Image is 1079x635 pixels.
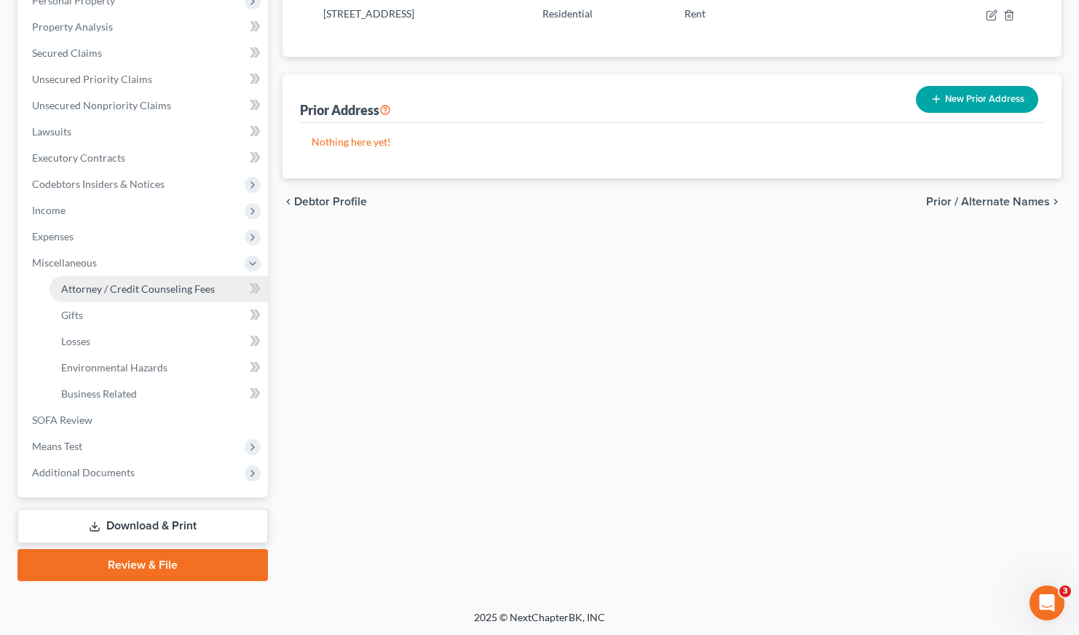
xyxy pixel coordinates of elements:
[1050,196,1062,208] i: chevron_right
[20,40,268,66] a: Secured Claims
[20,14,268,40] a: Property Analysis
[926,196,1062,208] button: Prior / Alternate Names chevron_right
[20,145,268,171] a: Executory Contracts
[32,466,135,478] span: Additional Documents
[20,407,268,433] a: SOFA Review
[32,256,97,269] span: Miscellaneous
[61,387,137,400] span: Business Related
[294,196,367,208] span: Debtor Profile
[17,549,268,581] a: Review & File
[926,196,1050,208] span: Prior / Alternate Names
[32,414,92,426] span: SOFA Review
[61,283,215,295] span: Attorney / Credit Counseling Fees
[20,92,268,119] a: Unsecured Nonpriority Claims
[32,440,82,452] span: Means Test
[282,196,294,208] i: chevron_left
[1029,585,1064,620] iframe: Intercom live chat
[17,509,268,543] a: Download & Print
[32,230,74,242] span: Expenses
[50,328,268,355] a: Losses
[32,20,113,33] span: Property Analysis
[50,381,268,407] a: Business Related
[32,178,165,190] span: Codebtors Insiders & Notices
[32,151,125,164] span: Executory Contracts
[1059,585,1071,597] span: 3
[32,99,171,111] span: Unsecured Nonpriority Claims
[312,135,1033,149] p: Nothing here yet!
[61,361,167,374] span: Environmental Hazards
[32,47,102,59] span: Secured Claims
[32,204,66,216] span: Income
[282,196,367,208] button: chevron_left Debtor Profile
[300,101,391,119] div: Prior Address
[916,86,1038,113] button: New Prior Address
[32,73,152,85] span: Unsecured Priority Claims
[61,335,90,347] span: Losses
[20,66,268,92] a: Unsecured Priority Claims
[32,125,71,138] span: Lawsuits
[50,355,268,381] a: Environmental Hazards
[50,276,268,302] a: Attorney / Credit Counseling Fees
[20,119,268,145] a: Lawsuits
[61,309,83,321] span: Gifts
[50,302,268,328] a: Gifts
